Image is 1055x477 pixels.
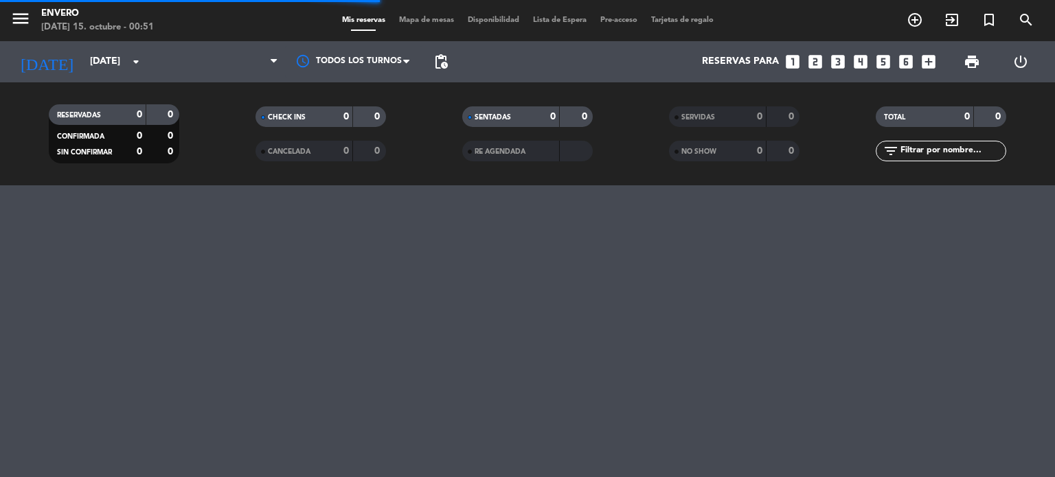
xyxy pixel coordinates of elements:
[757,146,762,156] strong: 0
[168,147,176,156] strong: 0
[475,114,511,121] span: SENTADAS
[920,53,938,71] i: add_box
[461,16,526,24] span: Disponibilidad
[874,53,892,71] i: looks_5
[10,47,83,77] i: [DATE]
[168,131,176,141] strong: 0
[343,146,349,156] strong: 0
[268,114,306,121] span: CHECK INS
[10,8,31,34] button: menu
[526,16,593,24] span: Lista de Espera
[57,112,101,119] span: RESERVADAS
[550,112,556,121] strong: 0
[41,21,154,34] div: [DATE] 15. octubre - 00:51
[128,54,144,70] i: arrow_drop_down
[137,131,142,141] strong: 0
[681,148,716,155] span: NO SHOW
[374,112,383,121] strong: 0
[168,110,176,119] strong: 0
[644,16,721,24] span: Tarjetas de regalo
[899,143,1006,159] input: Filtrar por nombre...
[964,54,980,70] span: print
[702,56,779,67] span: Reservas para
[57,133,104,140] span: CONFIRMADA
[41,7,154,21] div: Envero
[57,149,112,156] span: SIN CONFIRMAR
[335,16,392,24] span: Mis reservas
[964,112,970,121] strong: 0
[433,54,449,70] span: pending_actions
[981,12,997,28] i: turned_in_not
[582,112,590,121] strong: 0
[789,112,797,121] strong: 0
[374,146,383,156] strong: 0
[593,16,644,24] span: Pre-acceso
[806,53,824,71] i: looks_two
[343,112,349,121] strong: 0
[784,53,802,71] i: looks_one
[681,114,715,121] span: SERVIDAS
[884,114,905,121] span: TOTAL
[268,148,310,155] span: CANCELADA
[944,12,960,28] i: exit_to_app
[1012,54,1029,70] i: power_settings_new
[789,146,797,156] strong: 0
[995,112,1003,121] strong: 0
[897,53,915,71] i: looks_6
[137,110,142,119] strong: 0
[852,53,870,71] i: looks_4
[757,112,762,121] strong: 0
[829,53,847,71] i: looks_3
[883,143,899,159] i: filter_list
[392,16,461,24] span: Mapa de mesas
[475,148,525,155] span: RE AGENDADA
[907,12,923,28] i: add_circle_outline
[137,147,142,156] strong: 0
[1018,12,1034,28] i: search
[10,8,31,29] i: menu
[996,41,1045,82] div: LOG OUT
